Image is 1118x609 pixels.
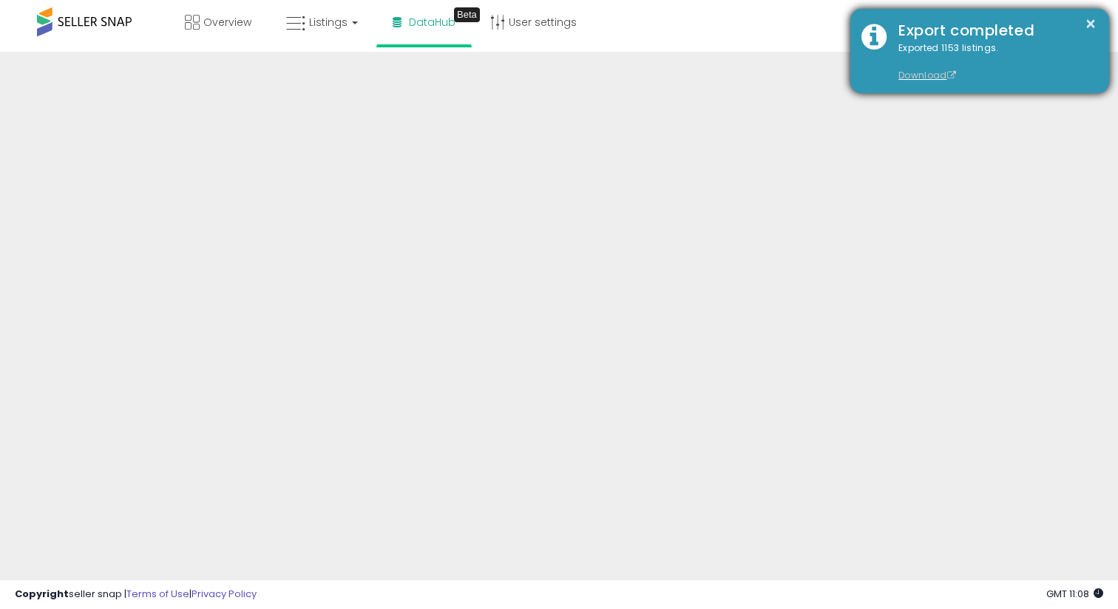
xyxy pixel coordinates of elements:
[192,587,257,601] a: Privacy Policy
[1046,587,1103,601] span: 2025-10-12 11:08 GMT
[15,588,257,602] div: seller snap | |
[887,41,1098,83] div: Exported 1153 listings.
[898,69,956,81] a: Download
[454,7,480,22] div: Tooltip anchor
[203,15,251,30] span: Overview
[1085,15,1097,33] button: ×
[409,15,455,30] span: DataHub
[309,15,348,30] span: Listings
[15,587,69,601] strong: Copyright
[126,587,189,601] a: Terms of Use
[887,20,1098,41] div: Export completed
